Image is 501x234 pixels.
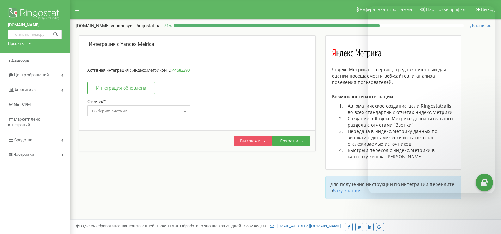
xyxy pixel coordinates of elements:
span: Обработано звонков за 30 дней : [180,224,266,228]
iframe: Intercom live chat [368,6,495,193]
img: image [332,48,382,59]
li: Создание в Яндекс.Метрике дополнительного раздела с отчетами “Звонки” [345,116,455,128]
li: Быстрый переход с Яндекс.Метрики в карточку звонка [PERSON_NAME] [345,147,455,160]
span: Дашборд [11,58,29,63]
p: Интеграция с Yandex.Metrica [89,41,306,48]
span: Настройки [13,152,34,157]
span: Обработано звонков за 7 дней : [96,224,179,228]
li: Передача в Яндекс.Метрику данных по звонкам с динамически и статически отслеживаемых источников [345,128,455,147]
p: [DOMAIN_NAME] [76,22,161,29]
span: Аналитика [15,87,36,92]
span: Активная интеграция с Яндекс.Метрикой ID: [87,67,172,73]
div: Яндекс.Метрика — сервис, предназначенный для оценки посещаемости веб-сайтов, и анализа поведения ... [332,66,455,85]
u: 7 382 453,00 [243,224,266,228]
span: Средства [14,137,32,142]
button: Выключить [234,136,272,146]
span: Центр обращений [14,73,49,77]
li: Автоматическое создание цели Ringostatcalls во всех стандартных отчетах Яндекс.Метрики [345,103,455,116]
a: Интеграция обновлена [87,82,155,94]
p: 44582290 [87,67,308,79]
span: Реферальная программа [360,7,412,12]
img: Ringostat logo [8,6,62,22]
label: Счетчик* [87,99,106,104]
span: Выберите счетчик [89,107,188,116]
input: Поиск по номеру [8,30,62,39]
p: Возможности интеграции: [332,93,455,100]
span: Выберите счетчик [87,105,190,116]
a: базу знаний [333,187,361,193]
p: Для получения инструкции по интеграции перейдите в [330,181,456,194]
p: 71 % [161,22,174,29]
a: [EMAIL_ADDRESS][DOMAIN_NAME] [270,224,341,228]
span: использует Ringostat на [111,23,161,28]
div: Проекты [8,41,25,47]
span: 99,989% [76,224,95,228]
span: Маркетплейс интеграций [8,117,40,128]
a: [DOMAIN_NAME] [8,22,62,28]
span: Mini CRM [14,102,31,107]
iframe: Intercom live chat [480,198,495,213]
button: Сохранить [272,136,310,146]
u: 1 745 115,00 [156,224,179,228]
